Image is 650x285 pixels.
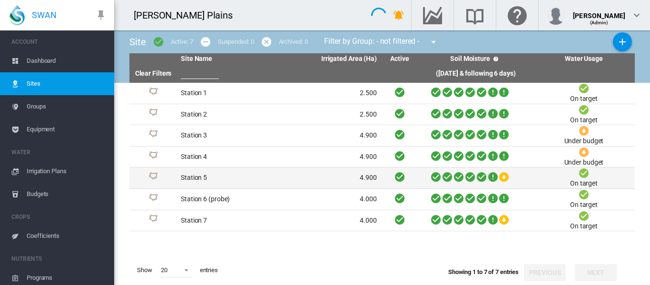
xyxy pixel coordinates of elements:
[148,88,159,99] img: 1.svg
[261,36,272,48] md-icon: icon-cancel
[133,172,173,184] div: Site Id: 4256
[546,6,565,25] img: profile.jpg
[95,10,107,21] md-icon: icon-pin
[279,53,381,65] th: Irrigated Area (Ha)
[129,83,635,104] tr: Site Id: 4252 Station 1 2.500 On target
[279,210,381,231] td: 4.000
[279,147,381,167] td: 4.900
[570,116,598,125] div: On target
[177,53,279,65] th: Site Name
[279,38,308,46] div: Archived: 0
[196,262,222,278] span: entries
[129,210,635,232] tr: Site Id: 4258 Station 7 4.000 On target
[161,266,167,274] div: 20
[129,147,635,168] tr: Site Id: 4255 Station 4 4.900 Under budget
[148,172,159,184] img: 1.svg
[524,264,566,281] button: Previous
[129,104,635,126] tr: Site Id: 4253 Station 2 2.500 On target
[570,200,598,210] div: On target
[389,6,408,25] button: icon-bell-ring
[533,53,635,65] th: Water Usage
[148,130,159,141] img: 1.svg
[11,251,107,266] span: NUTRIENTS
[27,72,107,95] span: Sites
[27,118,107,141] span: Equipment
[11,34,107,49] span: ACCOUNT
[393,10,404,21] md-icon: icon-bell-ring
[200,36,211,48] md-icon: icon-minus-circle
[617,36,628,48] md-icon: icon-plus
[148,215,159,226] img: 1.svg
[177,104,279,125] td: Station 2
[463,10,486,21] md-icon: Search the knowledge base
[133,194,173,205] div: Site Id: 4257
[631,10,642,21] md-icon: icon-chevron-down
[570,94,598,104] div: On target
[32,9,57,21] span: SWAN
[27,183,107,206] span: Budgets
[419,53,533,65] th: Soil Moisture
[11,145,107,160] span: WATER
[133,215,173,226] div: Site Id: 4258
[148,108,159,120] img: 1.svg
[279,125,381,146] td: 4.900
[218,38,254,46] div: Suspended: 0
[575,264,617,281] button: Next
[27,49,107,72] span: Dashboard
[27,95,107,118] span: Groups
[135,69,172,77] a: Clear Filters
[570,179,598,188] div: On target
[10,5,25,25] img: SWAN-Landscape-Logo-Colour-drop.png
[564,137,604,146] div: Under budget
[133,262,156,278] span: Show
[381,53,419,65] th: Active
[177,189,279,210] td: Station 6 (probe)
[27,160,107,183] span: Irrigation Plans
[570,222,598,231] div: On target
[133,151,173,163] div: Site Id: 4255
[11,209,107,225] span: CROPS
[279,167,381,188] td: 4.900
[613,32,632,51] button: Add New Site, define start date
[317,32,446,51] div: Filter by Group: - not filtered -
[177,83,279,104] td: Station 1
[129,189,635,210] tr: Site Id: 4257 Station 6 (probe) 4.000 On target
[448,268,519,275] span: Showing 1 to 7 of 7 entries
[153,36,164,48] md-icon: icon-checkbox-marked-circle
[590,20,609,25] span: (Admin)
[506,10,529,21] md-icon: Click here for help
[148,194,159,205] img: 1.svg
[148,151,159,163] img: 1.svg
[279,189,381,210] td: 4.000
[279,104,381,125] td: 2.500
[134,9,241,22] div: [PERSON_NAME] Plains
[424,32,443,51] button: icon-menu-down
[177,125,279,146] td: Station 3
[129,36,146,48] span: Site
[133,88,173,99] div: Site Id: 4252
[573,7,625,17] div: [PERSON_NAME]
[177,210,279,231] td: Station 7
[428,36,439,48] md-icon: icon-menu-down
[27,225,107,247] span: Coefficients
[171,38,193,46] div: Active: 7
[177,167,279,188] td: Station 5
[419,65,533,83] th: ([DATE] & following 6 days)
[279,83,381,104] td: 2.500
[133,108,173,120] div: Site Id: 4253
[177,147,279,167] td: Station 4
[129,167,635,189] tr: Site Id: 4256 Station 5 4.900 On target
[421,10,444,21] md-icon: Go to the Data Hub
[133,130,173,141] div: Site Id: 4254
[564,158,604,167] div: Under budget
[490,53,502,65] md-icon: icon-help-circle
[129,125,635,147] tr: Site Id: 4254 Station 3 4.900 Under budget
